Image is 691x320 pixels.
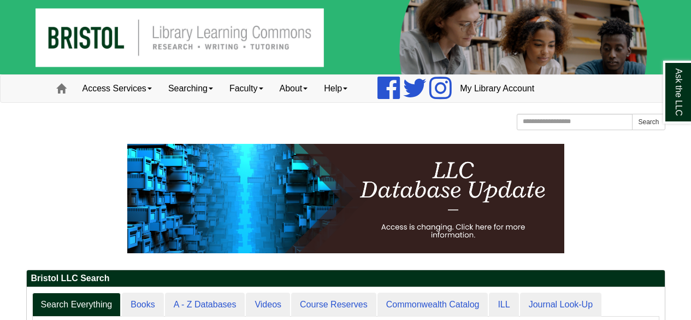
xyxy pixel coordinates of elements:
a: Videos [246,293,290,317]
a: Access Services [74,75,160,102]
a: Books [122,293,163,317]
a: My Library Account [452,75,542,102]
button: Search [632,114,665,130]
a: Searching [160,75,221,102]
img: HTML tutorial [127,144,564,253]
a: Help [316,75,356,102]
a: A - Z Databases [165,293,245,317]
h2: Bristol LLC Search [27,270,665,287]
a: About [271,75,316,102]
a: ILL [489,293,518,317]
a: Commonwealth Catalog [377,293,488,317]
a: Faculty [221,75,271,102]
a: Journal Look-Up [520,293,601,317]
a: Course Reserves [291,293,376,317]
a: Search Everything [32,293,121,317]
